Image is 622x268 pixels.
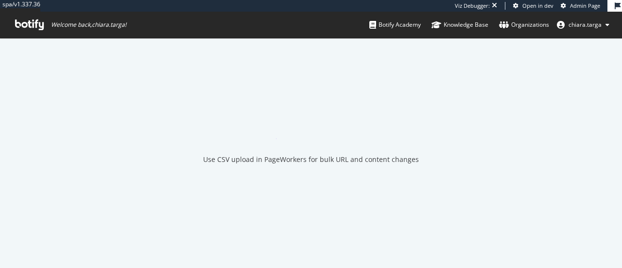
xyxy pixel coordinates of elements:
a: Organizations [499,12,549,38]
a: Knowledge Base [432,12,488,38]
div: Botify Academy [369,20,421,30]
a: Open in dev [513,2,553,10]
span: Welcome back, chiara.targa ! [51,21,126,29]
div: Knowledge Base [432,20,488,30]
div: Organizations [499,20,549,30]
a: Botify Academy [369,12,421,38]
a: Admin Page [561,2,600,10]
span: chiara.targa [569,20,602,29]
span: Admin Page [570,2,600,9]
span: Open in dev [522,2,553,9]
button: chiara.targa [549,17,617,33]
div: Viz Debugger: [455,2,490,10]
